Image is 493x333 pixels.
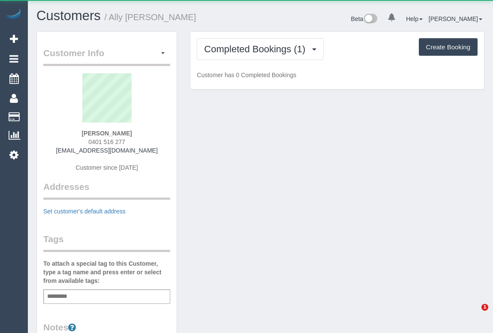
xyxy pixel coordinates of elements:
a: [EMAIL_ADDRESS][DOMAIN_NAME] [56,147,158,154]
p: Customer has 0 Completed Bookings [197,71,478,79]
img: Automaid Logo [5,9,22,21]
button: Create Booking [419,38,478,56]
iframe: Intercom live chat [464,304,484,324]
a: Customers [36,8,101,23]
a: [PERSON_NAME] [429,15,482,22]
a: Set customer's default address [43,208,126,215]
label: To attach a special tag to this Customer, type a tag name and press enter or select from availabl... [43,259,170,285]
legend: Tags [43,233,170,252]
img: New interface [363,14,377,25]
span: Customer since [DATE] [76,164,138,171]
button: Completed Bookings (1) [197,38,324,60]
span: 0401 516 277 [88,138,125,145]
a: Beta [351,15,378,22]
span: 1 [481,304,488,311]
small: / Ally [PERSON_NAME] [105,12,196,22]
a: Help [406,15,423,22]
legend: Customer Info [43,47,170,66]
strong: [PERSON_NAME] [81,130,132,137]
span: Completed Bookings (1) [204,44,310,54]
